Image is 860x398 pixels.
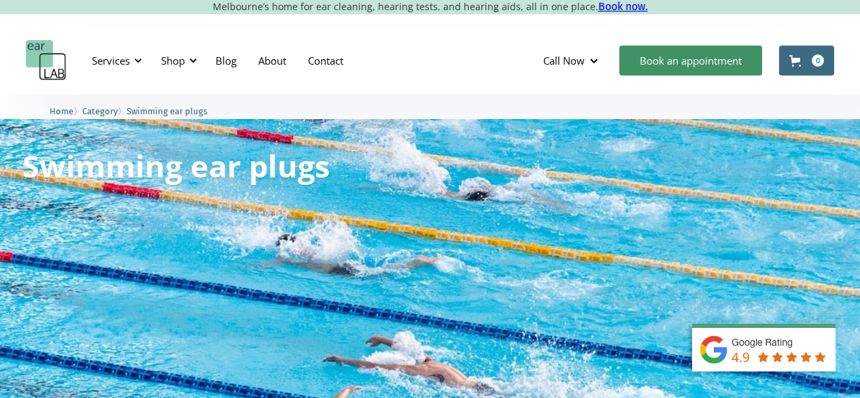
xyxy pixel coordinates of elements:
[26,40,67,81] a: home
[779,46,834,76] a: Open cart
[50,106,73,116] span: Home
[532,40,613,81] div: Call Now
[84,40,146,81] div: Services
[22,150,330,181] h1: Swimming ear plugs
[205,41,247,80] a: Blog
[82,106,118,116] span: Category
[543,54,585,67] div: Call Now
[92,54,130,67] div: Services
[619,46,762,76] a: Book an appointment
[82,104,126,118] li: 〉
[153,40,201,81] div: Shop
[82,104,118,117] a: Category
[297,41,354,80] a: Contact
[50,104,82,118] li: 〉
[812,54,824,67] div: 0
[126,104,207,117] a: Swimming ear plugs
[126,106,207,116] span: Swimming ear plugs
[247,41,297,80] a: About
[50,104,73,117] a: Home
[161,54,185,67] div: Shop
